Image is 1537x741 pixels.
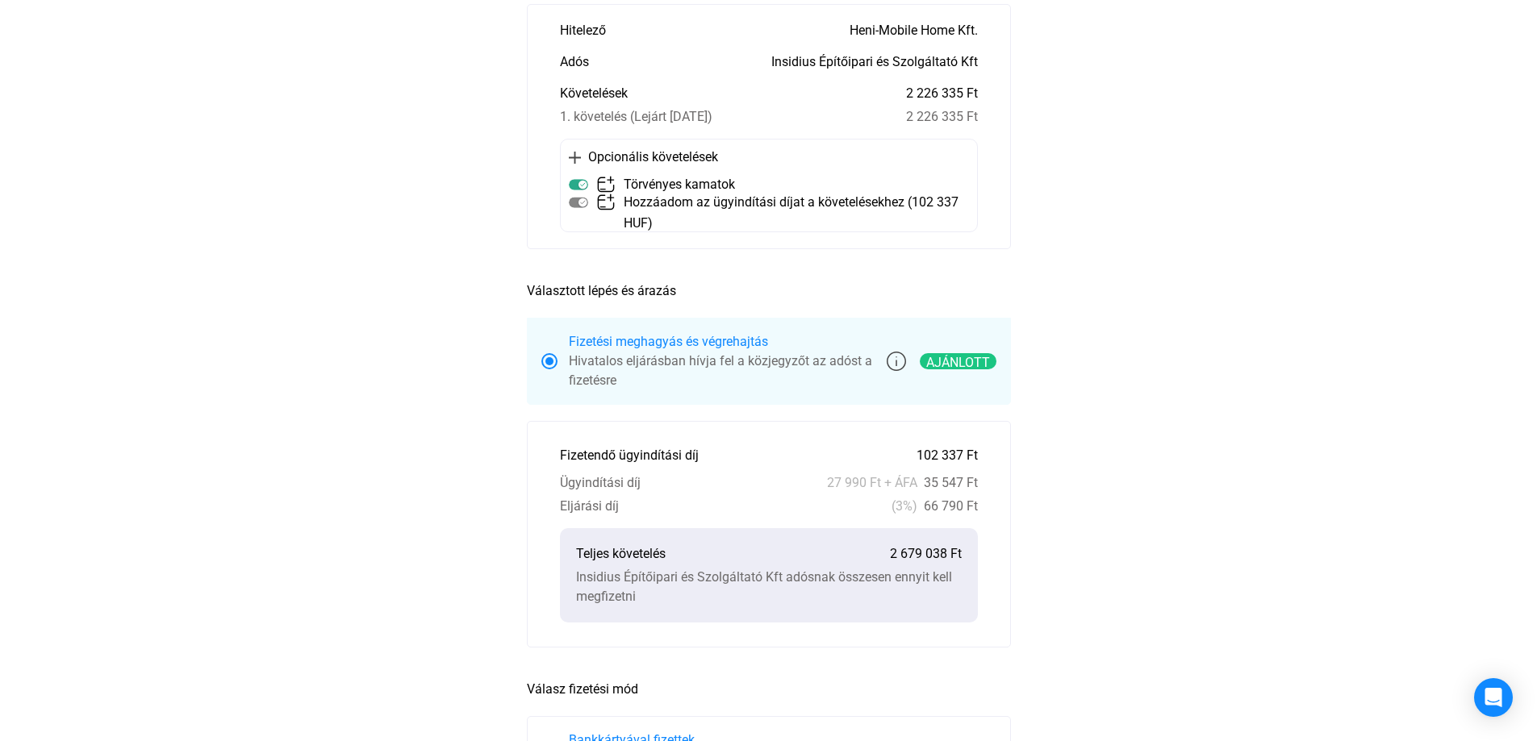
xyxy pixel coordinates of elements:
[596,175,616,194] img: add-claim
[560,498,619,514] font: Eljárási díj
[924,498,978,514] font: 66 790 Ft
[576,569,952,604] font: Insidius Építőipari és Szolgáltató Kft adósnak összesen ennyit kell megfizetni
[560,448,699,463] font: Fizetendő ügyindítási díj
[771,54,978,69] font: Insidius Építőipari és Szolgáltató Kft
[887,352,996,371] a: info-szürke-körvonalAjánlott
[890,546,962,561] font: 2 679 038 Ft
[569,193,588,212] img: bekapcsolható-letiltott
[926,355,990,370] font: Ajánlott
[527,283,676,298] font: Választott lépés és árazás
[624,194,959,231] font: Hozzáadom az ügyindítási díjat a követelésekhez (102 337 HUF)
[569,175,588,194] img: bekapcsolható
[560,109,712,124] font: 1. követelés (Lejárt [DATE])
[576,546,666,561] font: Teljes követelés
[569,152,581,164] img: plusz-fekete
[560,23,606,38] font: Hitelező
[1474,678,1513,717] div: Intercom Messenger megnyitása
[588,149,718,164] font: Opcionális követelések
[906,85,978,101] font: 2 226 335 Ft
[569,353,872,388] font: Hivatalos eljárásban hívja fel a közjegyzőt az adóst a fizetésre
[827,475,917,490] font: 27 990 Ft + ÁFA
[569,334,768,349] font: Fizetési meghagyás és végrehajtás
[560,475,641,490] font: Ügyindítási díj
[560,54,589,69] font: Adós
[924,475,978,490] font: 35 547 Ft
[624,177,735,192] font: Törvényes kamatok
[892,498,917,514] font: (3%)
[596,193,616,212] img: add-claim
[906,109,978,124] font: 2 226 335 Ft
[887,352,906,371] img: info-szürke-körvonal
[560,85,628,101] font: Követelések
[917,448,978,463] font: 102 337 Ft
[850,23,978,38] font: Heni-Mobile Home Kft.
[527,681,638,697] font: Válasz fizetési mód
